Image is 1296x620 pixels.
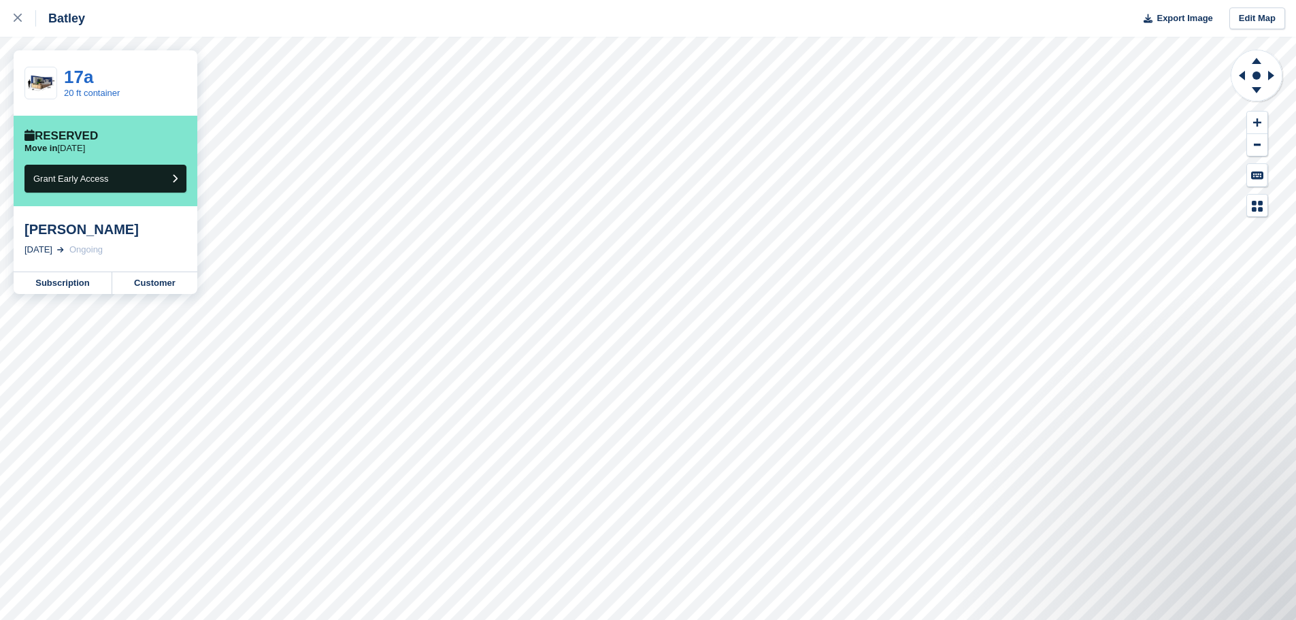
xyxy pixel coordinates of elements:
[64,67,93,87] a: 17a
[112,272,197,294] a: Customer
[1247,112,1267,134] button: Zoom In
[24,143,85,154] p: [DATE]
[24,143,57,153] span: Move in
[33,174,109,184] span: Grant Early Access
[1229,7,1285,30] a: Edit Map
[24,129,98,143] div: Reserved
[36,10,85,27] div: Batley
[57,247,64,252] img: arrow-right-light-icn-cde0832a797a2874e46488d9cf13f60e5c3a73dbe684e267c42b8395dfbc2abf.svg
[1247,195,1267,217] button: Map Legend
[24,221,186,238] div: [PERSON_NAME]
[1157,12,1212,25] span: Export Image
[25,71,56,95] img: 20-ft-container%20(11).jpg
[1247,134,1267,157] button: Zoom Out
[24,243,52,257] div: [DATE]
[24,165,186,193] button: Grant Early Access
[14,272,112,294] a: Subscription
[1135,7,1213,30] button: Export Image
[69,243,103,257] div: Ongoing
[1247,164,1267,186] button: Keyboard Shortcuts
[64,88,120,98] a: 20 ft container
